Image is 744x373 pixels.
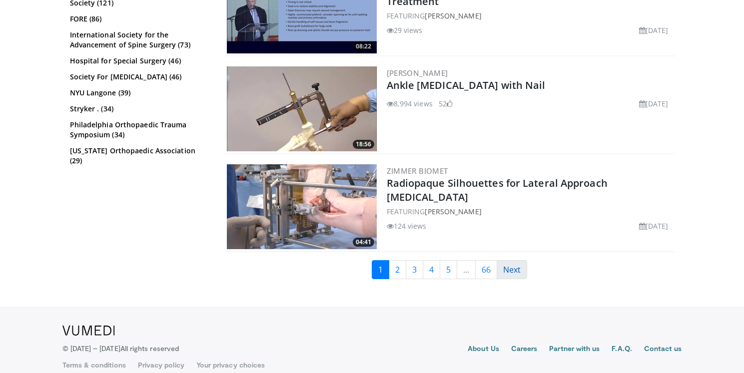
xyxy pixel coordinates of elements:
img: 66dbdZ4l16WiJhSn4xMDoxOjBrO-I4W8.300x170_q85_crop-smart_upscale.jpg [227,66,377,151]
a: 4 [423,260,440,279]
a: Contact us [644,344,682,356]
li: [DATE] [639,221,669,231]
a: Society For [MEDICAL_DATA] (46) [70,72,207,82]
a: 1 [372,260,389,279]
a: 04:41 [227,164,377,249]
a: Careers [511,344,538,356]
a: Your privacy choices [196,360,265,370]
a: Ankle [MEDICAL_DATA] with Nail [387,78,546,92]
a: Partner with us [549,344,600,356]
a: [PERSON_NAME] [387,68,448,78]
nav: Search results pages [225,260,675,279]
a: [PERSON_NAME] [425,207,481,216]
li: [DATE] [639,98,669,109]
a: F.A.Q. [612,344,632,356]
span: All rights reserved [120,344,179,353]
a: Stryker . (34) [70,104,207,114]
li: 52 [439,98,453,109]
a: NYU Langone (39) [70,88,207,98]
div: FEATURING [387,10,673,21]
img: ebbc195d-af59-44d4-9d5a-59bfb46f2006.png.300x170_q85_crop-smart_upscale.png [227,164,377,249]
span: 04:41 [353,238,374,247]
a: About Us [468,344,499,356]
li: 124 views [387,221,427,231]
a: Philadelphia Orthopaedic Trauma Symposium (34) [70,120,207,140]
a: Hospital for Special Surgery (46) [70,56,207,66]
a: 2 [389,260,406,279]
a: 18:56 [227,66,377,151]
a: Next [497,260,527,279]
a: 5 [440,260,457,279]
li: [DATE] [639,25,669,35]
span: 18:56 [353,140,374,149]
img: VuMedi Logo [62,326,115,336]
a: FORE (86) [70,14,207,24]
div: FEATURING [387,206,673,217]
span: 08:22 [353,42,374,51]
a: Privacy policy [138,360,184,370]
a: International Society for the Advancement of Spine Surgery (73) [70,30,207,50]
a: [PERSON_NAME] [425,11,481,20]
li: 29 views [387,25,423,35]
p: © [DATE] – [DATE] [62,344,179,354]
a: Radiopaque Silhouettes for Lateral Approach [MEDICAL_DATA] [387,176,608,204]
a: [US_STATE] Orthopaedic Association (29) [70,146,207,166]
a: 3 [406,260,423,279]
a: 66 [475,260,497,279]
li: 8,994 views [387,98,433,109]
a: Zimmer Biomet [387,166,448,176]
a: Terms & conditions [62,360,126,370]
